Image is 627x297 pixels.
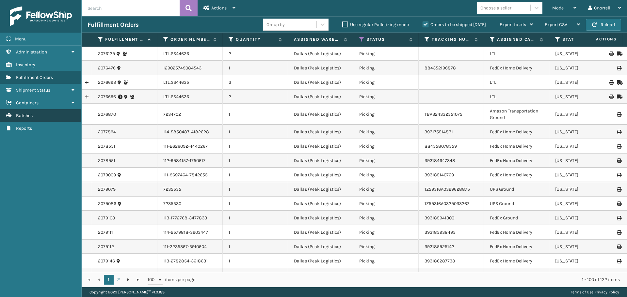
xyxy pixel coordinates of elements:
td: Picking [353,61,419,75]
a: 2079086 [98,200,116,207]
td: 1 [223,240,288,254]
td: LTL [484,90,549,104]
td: 1 [223,139,288,154]
span: Mode [552,5,564,11]
a: 2076693 [98,79,116,86]
td: 113-2782854-3618631 [157,254,223,268]
td: 2 [223,47,288,61]
a: Go to the next page [123,275,133,285]
div: Group by [266,21,285,28]
i: Print Label [617,259,621,263]
td: Dallas (Peak Logistics) [288,125,353,139]
span: Menu [15,36,26,42]
a: 2079009 [98,172,116,178]
i: Print BOL [609,95,613,99]
td: LTL.SS44626 [157,47,223,61]
span: Export to .xls [500,22,526,27]
a: 393185938495 [425,230,456,235]
span: Export CSV [545,22,567,27]
td: UPS Ground [484,182,549,197]
td: Dallas (Peak Logistics) [288,168,353,182]
td: 1 [223,61,288,75]
label: Use regular Palletizing mode [342,22,409,27]
td: 1 [223,254,288,268]
td: 1 [223,154,288,168]
td: [US_STATE] [549,61,615,75]
a: 1Z59316A0329628875 [425,186,470,192]
td: Dallas (Peak Logistics) [288,254,353,268]
td: [US_STATE] [549,104,615,125]
td: Dallas (Peak Logistics) [288,90,353,104]
td: [US_STATE] [549,240,615,254]
a: 2079079 [98,186,116,193]
div: | [571,287,619,297]
td: [US_STATE] [549,47,615,61]
td: FedEx Home Delivery [484,168,549,182]
i: Print Label [617,144,621,149]
label: State [562,37,602,42]
span: Go to the last page [136,277,141,282]
td: Dallas (Peak Logistics) [288,154,353,168]
td: LTL.SS44636 [157,90,223,104]
td: Picking [353,154,419,168]
td: 1 [223,225,288,240]
i: Print BOL [609,52,613,56]
i: Print Label [617,245,621,249]
td: Picking [353,90,419,104]
td: Dallas (Peak Logistics) [288,139,353,154]
td: Picking [353,197,419,211]
img: logo [10,7,72,26]
span: Go to the next page [126,277,131,282]
td: Picking [353,254,419,268]
td: 113-1772768-3477833 [157,211,223,225]
label: Quantity [236,37,275,42]
i: Print Label [617,201,621,206]
td: Picking [353,139,419,154]
td: [US_STATE] [549,211,615,225]
td: Amazon Transportation Ground [484,104,549,125]
span: Actions [575,34,621,45]
i: Print Label [617,66,621,70]
td: Picking [353,225,419,240]
a: 884358078359 [425,143,457,149]
td: FedEx Home Delivery [484,139,549,154]
td: Picking [353,125,419,139]
td: Dallas (Peak Logistics) [288,197,353,211]
td: 1 [223,104,288,125]
span: Batches [16,113,33,118]
i: Print Label [617,173,621,177]
i: Print Label [617,230,621,235]
td: LTL.SS44635 [157,75,223,90]
span: Fulfillment Orders [16,75,53,80]
a: Terms of Use [571,290,593,294]
td: 1 [223,168,288,182]
td: 3 [223,75,288,90]
td: [US_STATE] [549,90,615,104]
td: 114-2579818-3203447 [157,225,223,240]
td: Dallas (Peak Logistics) [288,47,353,61]
td: Picking [353,47,419,61]
td: 2 [223,90,288,104]
a: 393185140769 [425,172,454,178]
td: [US_STATE] [549,182,615,197]
i: Print Label [617,112,621,117]
td: LTL [484,75,549,90]
td: Picking [353,104,419,125]
button: Reload [586,19,621,31]
td: LTL [484,47,549,61]
a: 2076696 [98,94,116,100]
a: 2076476 [98,65,116,71]
span: Reports [16,126,32,131]
i: Print Label [617,187,621,192]
a: 393186287733 [425,258,455,264]
td: 114-5850487-4182628 [157,125,223,139]
i: Mark as Shipped [617,52,621,56]
td: Dallas (Peak Logistics) [288,211,353,225]
td: 111-2626092-4440267 [157,139,223,154]
a: 2076129 [98,51,115,57]
td: 111-9697464-7842655 [157,168,223,182]
td: 111-3235367-5910604 [157,240,223,254]
td: Picking [353,168,419,182]
label: Tracking Number [432,37,471,42]
i: Mark as Shipped [617,80,621,85]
